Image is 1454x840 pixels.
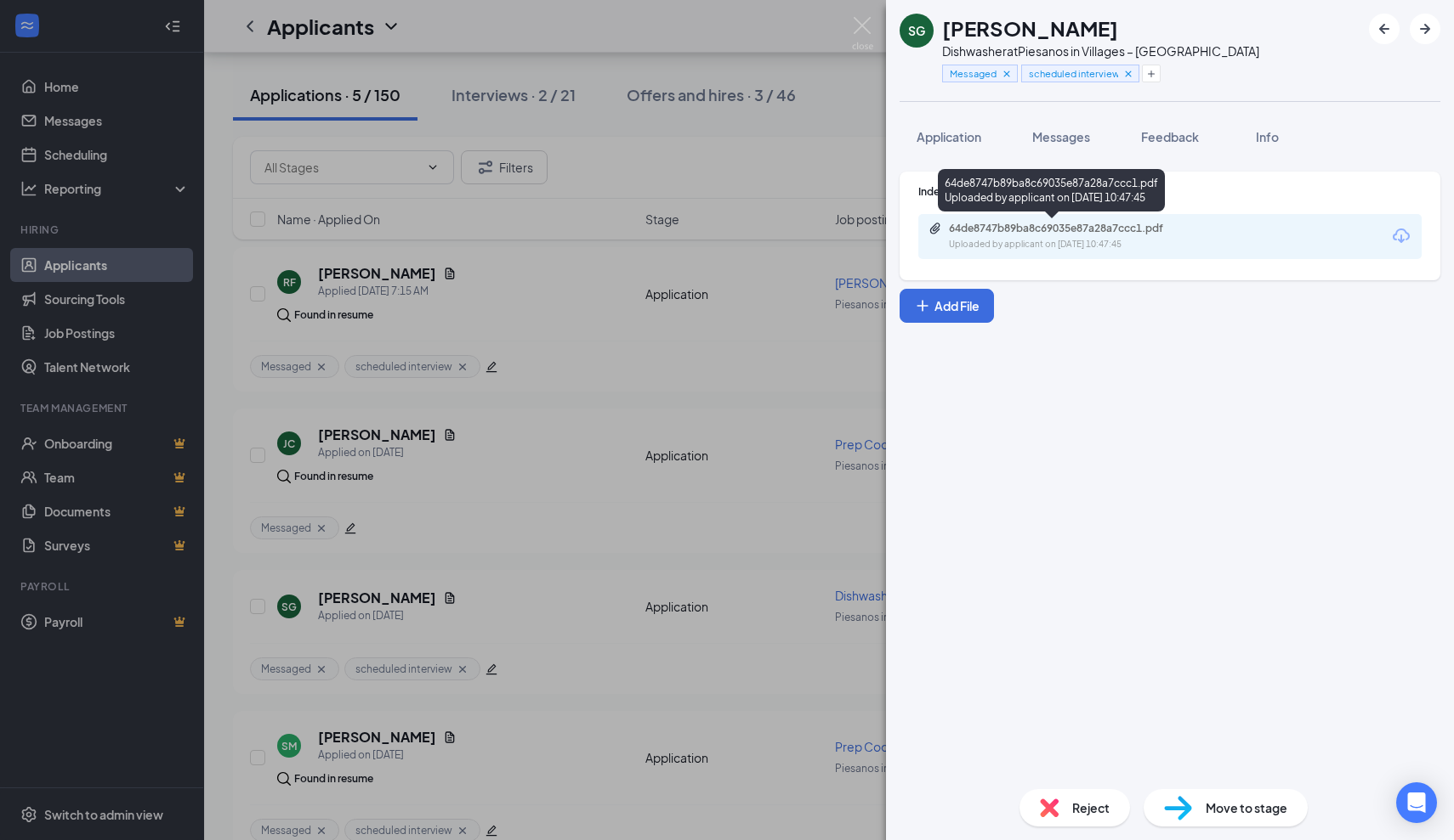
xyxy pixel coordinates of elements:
a: Paperclip64de8747b89ba8c69035e87a28a7ccc1.pdfUploaded by applicant on [DATE] 10:47:45 [929,222,1204,251]
div: 64de8747b89ba8c69035e87a28a7ccc1.pdf Uploaded by applicant on [DATE] 10:47:45 [938,169,1165,211]
svg: Cross [1001,68,1013,80]
span: scheduled interview [1029,66,1118,81]
div: Open Intercom Messenger [1396,782,1437,823]
button: ArrowLeftNew [1369,14,1400,44]
svg: Plus [914,297,931,314]
button: Add FilePlus [900,289,994,323]
svg: Download [1391,226,1411,246]
div: SG [908,22,925,39]
svg: Plus [1146,69,1156,79]
span: Application [917,129,981,144]
span: Move to stage [1206,798,1287,817]
button: Plus [1142,65,1161,82]
svg: Cross [1122,68,1134,80]
span: Info [1256,129,1279,144]
svg: ArrowLeftNew [1374,19,1394,39]
span: Feedback [1141,129,1199,144]
div: 64de8747b89ba8c69035e87a28a7ccc1.pdf [949,222,1187,235]
span: Reject [1072,798,1110,817]
h1: [PERSON_NAME] [942,14,1118,42]
button: ArrowRight [1410,14,1440,44]
span: Messages [1032,129,1090,144]
div: Uploaded by applicant on [DATE] 10:47:45 [949,238,1204,251]
svg: Paperclip [929,222,942,235]
span: Messaged [950,66,997,81]
svg: ArrowRight [1415,19,1435,39]
div: Dishwasher at Piesanos in Villages – [GEOGRAPHIC_DATA] [942,42,1259,59]
div: Indeed Resume [918,184,1422,199]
